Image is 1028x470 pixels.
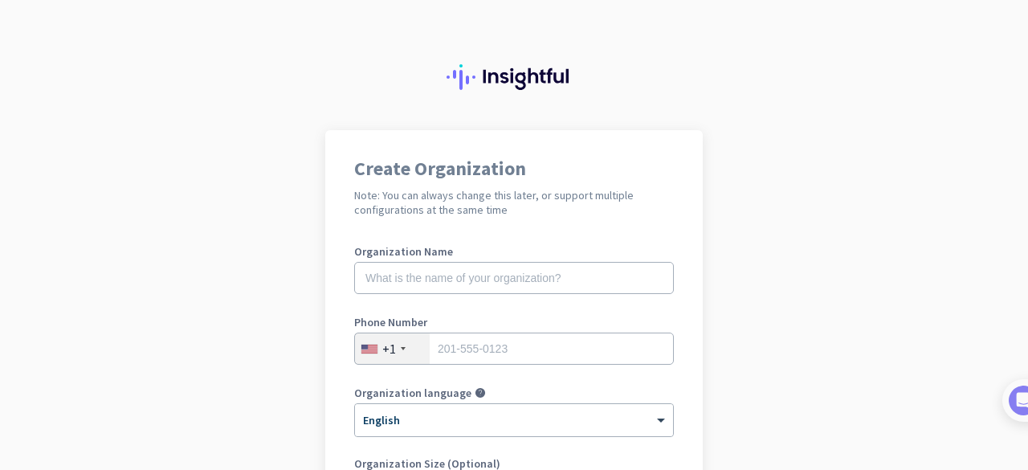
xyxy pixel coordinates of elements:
[354,317,674,328] label: Phone Number
[354,262,674,294] input: What is the name of your organization?
[354,159,674,178] h1: Create Organization
[447,64,581,90] img: Insightful
[354,458,674,469] label: Organization Size (Optional)
[354,188,674,217] h2: Note: You can always change this later, or support multiple configurations at the same time
[354,246,674,257] label: Organization Name
[475,387,486,398] i: help
[354,333,674,365] input: 201-555-0123
[354,387,471,398] label: Organization language
[382,341,396,357] div: +1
